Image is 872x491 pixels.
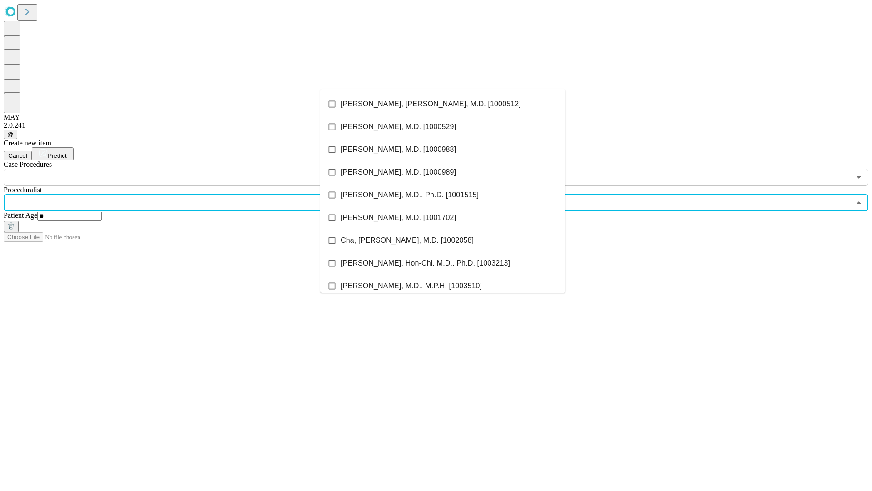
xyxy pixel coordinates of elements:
[341,99,521,110] span: [PERSON_NAME], [PERSON_NAME], M.D. [1000512]
[8,152,27,159] span: Cancel
[7,131,14,138] span: @
[341,235,474,246] span: Cha, [PERSON_NAME], M.D. [1002058]
[4,151,32,160] button: Cancel
[4,160,52,168] span: Scheduled Procedure
[32,147,74,160] button: Predict
[852,171,865,184] button: Open
[341,190,479,200] span: [PERSON_NAME], M.D., Ph.D. [1001515]
[341,212,456,223] span: [PERSON_NAME], M.D. [1001702]
[4,130,17,139] button: @
[341,258,510,269] span: [PERSON_NAME], Hon-Chi, M.D., Ph.D. [1003213]
[4,139,51,147] span: Create new item
[4,113,868,121] div: MAY
[4,186,42,194] span: Proceduralist
[852,196,865,209] button: Close
[48,152,66,159] span: Predict
[4,121,868,130] div: 2.0.241
[341,121,456,132] span: [PERSON_NAME], M.D. [1000529]
[341,144,456,155] span: [PERSON_NAME], M.D. [1000988]
[341,167,456,178] span: [PERSON_NAME], M.D. [1000989]
[341,281,482,291] span: [PERSON_NAME], M.D., M.P.H. [1003510]
[4,211,37,219] span: Patient Age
